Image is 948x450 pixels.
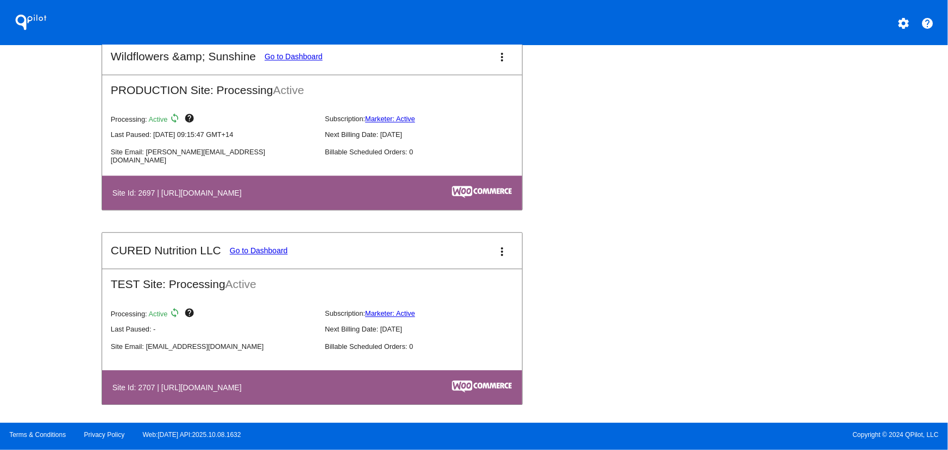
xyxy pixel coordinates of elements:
[169,113,183,126] mat-icon: sync
[111,342,316,351] p: Site Email: [EMAIL_ADDRESS][DOMAIN_NAME]
[84,431,125,439] a: Privacy Policy
[9,431,66,439] a: Terms & Conditions
[325,115,530,123] p: Subscription:
[111,50,256,63] h2: Wildflowers &amp; Sunshine
[102,269,522,291] h2: TEST Site: Processing
[112,189,247,197] h4: Site Id: 2697 | [URL][DOMAIN_NAME]
[273,84,304,96] span: Active
[184,308,197,321] mat-icon: help
[325,148,530,156] p: Billable Scheduled Orders: 0
[496,51,509,64] mat-icon: more_vert
[325,342,530,351] p: Billable Scheduled Orders: 0
[112,383,247,392] h4: Site Id: 2707 | [URL][DOMAIN_NAME]
[230,246,288,255] a: Go to Dashboard
[225,278,256,290] span: Active
[111,113,316,126] p: Processing:
[325,325,530,333] p: Next Billing Date: [DATE]
[111,308,316,321] p: Processing:
[897,17,910,30] mat-icon: settings
[149,309,168,317] span: Active
[365,309,415,317] a: Marketer: Active
[143,431,241,439] a: Web:[DATE] API:2025.10.08.1632
[921,17,934,30] mat-icon: help
[111,244,221,257] h2: CURED Nutrition LLC
[365,115,415,123] a: Marketer: Active
[325,130,530,139] p: Next Billing Date: [DATE]
[111,148,316,164] p: Site Email: [PERSON_NAME][EMAIL_ADDRESS][DOMAIN_NAME]
[111,325,316,333] p: Last Paused: -
[169,308,183,321] mat-icon: sync
[102,75,522,97] h2: PRODUCTION Site: Processing
[149,115,168,123] span: Active
[496,245,509,258] mat-icon: more_vert
[111,130,316,139] p: Last Paused: [DATE] 09:15:47 GMT+14
[265,52,323,61] a: Go to Dashboard
[9,11,53,33] h1: QPilot
[484,431,939,439] span: Copyright © 2024 QPilot, LLC
[325,309,530,317] p: Subscription:
[452,186,512,198] img: c53aa0e5-ae75-48aa-9bee-956650975ee5
[184,113,197,126] mat-icon: help
[452,380,512,392] img: c53aa0e5-ae75-48aa-9bee-956650975ee5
